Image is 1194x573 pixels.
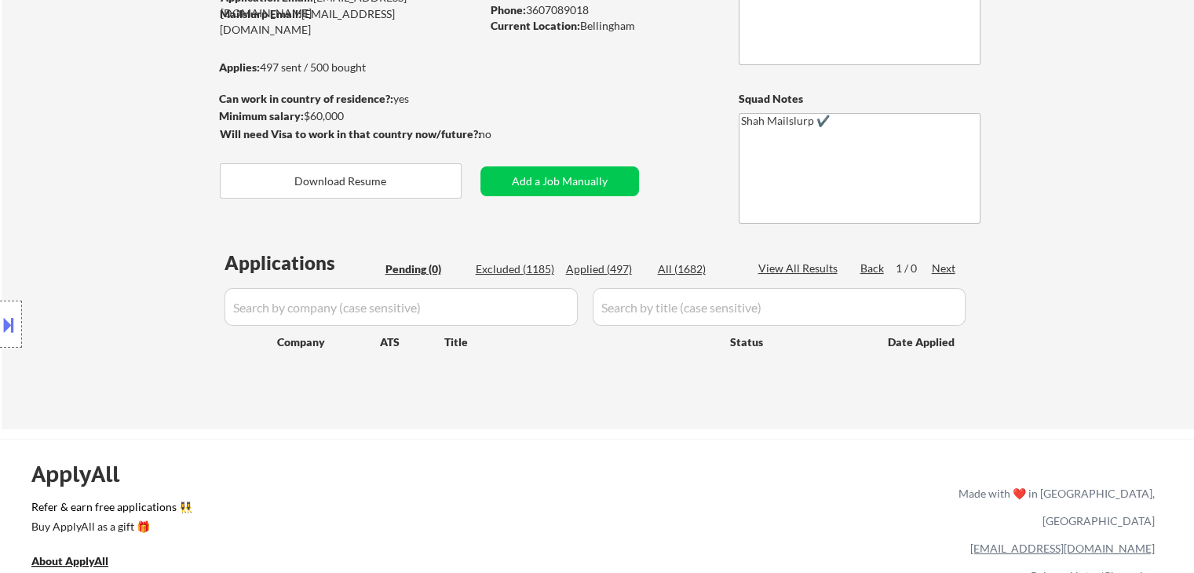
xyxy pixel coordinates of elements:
[860,261,885,276] div: Back
[219,60,480,75] div: 497 sent / 500 bought
[225,254,380,272] div: Applications
[888,334,957,350] div: Date Applied
[31,502,630,518] a: Refer & earn free applications 👯‍♀️
[219,60,260,74] strong: Applies:
[758,261,842,276] div: View All Results
[896,261,932,276] div: 1 / 0
[219,91,476,107] div: yes
[31,554,108,568] u: About ApplyAll
[380,334,444,350] div: ATS
[220,127,481,141] strong: Will need Visa to work in that country now/future?:
[491,3,526,16] strong: Phone:
[566,261,644,277] div: Applied (497)
[491,2,713,18] div: 3607089018
[970,542,1155,555] a: [EMAIL_ADDRESS][DOMAIN_NAME]
[220,6,480,37] div: [EMAIL_ADDRESS][DOMAIN_NAME]
[593,288,966,326] input: Search by title (case sensitive)
[739,91,980,107] div: Squad Notes
[476,261,554,277] div: Excluded (1185)
[219,92,393,105] strong: Can work in country of residence?:
[219,108,480,124] div: $60,000
[480,166,639,196] button: Add a Job Manually
[658,261,736,277] div: All (1682)
[220,163,462,199] button: Download Resume
[225,288,578,326] input: Search by company (case sensitive)
[952,480,1155,535] div: Made with ❤️ in [GEOGRAPHIC_DATA], [GEOGRAPHIC_DATA]
[932,261,957,276] div: Next
[730,327,865,356] div: Status
[385,261,464,277] div: Pending (0)
[491,19,580,32] strong: Current Location:
[277,334,380,350] div: Company
[220,7,301,20] strong: Mailslurp Email:
[444,334,715,350] div: Title
[31,553,130,572] a: About ApplyAll
[479,126,524,142] div: no
[491,18,713,34] div: Bellingham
